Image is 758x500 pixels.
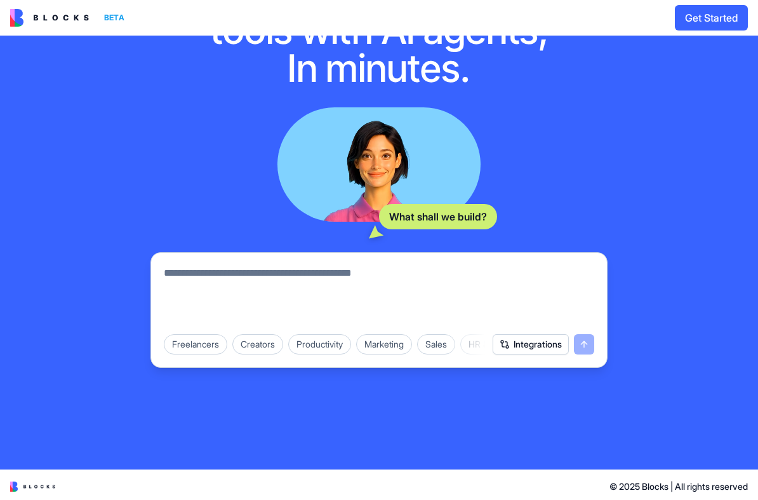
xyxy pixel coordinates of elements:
button: Get Started [675,5,748,30]
button: Integrations [493,334,569,355]
div: What shall we build? [379,204,497,229]
img: logo [10,9,89,27]
div: Marketing [356,334,412,355]
a: BETA [10,9,130,27]
div: Freelancers [164,334,227,355]
div: Productivity [288,334,351,355]
div: Sales [417,334,455,355]
span: © 2025 Blocks | All rights reserved [609,480,748,493]
div: Creators [232,334,283,355]
div: HR & Recruiting [460,334,540,355]
div: BETA [99,9,130,27]
img: logo [10,482,55,492]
